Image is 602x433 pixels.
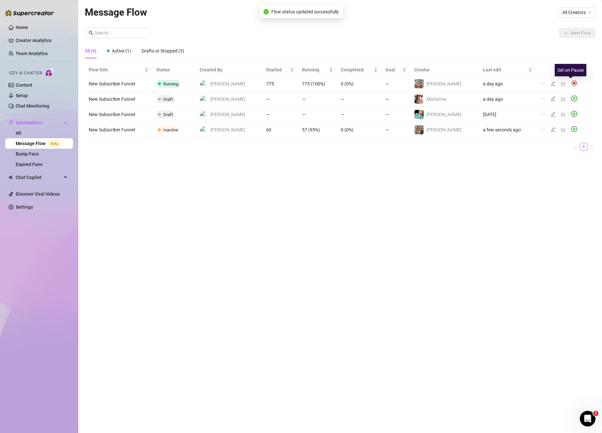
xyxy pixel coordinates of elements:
[196,64,263,76] th: Created By
[5,10,54,16] img: logo-BBDzfeDw.svg
[580,411,595,426] iframe: Intercom live chat
[574,145,578,149] span: left
[48,140,61,147] span: Beta
[85,107,152,122] td: New Subscriber Funnel
[16,191,60,197] a: Discover Viral Videos
[555,64,586,76] div: Set on Pause
[298,64,337,76] th: Running
[479,107,536,122] td: [DATE]
[337,107,382,122] td: —
[427,127,461,132] span: [PERSON_NAME]
[112,48,131,53] span: Active (1)
[298,76,337,92] td: 775 (100%)
[16,130,21,136] a: All
[427,81,461,86] span: [PERSON_NAME]
[382,64,410,76] th: Goal
[85,5,147,20] article: Message Flow
[210,80,245,87] span: [PERSON_NAME]
[571,80,577,86] img: svg%3e
[200,96,207,103] img: Andrea Lozano
[550,96,556,101] span: edit
[410,64,479,76] th: Creator
[561,127,566,132] span: line-chart
[540,81,545,86] span: ellipsis
[89,66,143,73] span: Flow title
[427,112,461,117] span: [PERSON_NAME]
[479,64,536,76] th: Last edit
[16,51,48,56] a: Team Analytics
[341,66,372,73] span: Completed
[16,151,39,157] a: Bump Fans
[16,204,33,210] a: Settings
[262,64,298,76] th: Started
[337,76,382,92] td: 0 (0%)
[85,76,152,92] td: New Subscriber Funnel
[572,143,580,151] button: left
[16,172,62,183] span: Chat Copilot
[479,92,536,107] td: a day ago
[550,112,556,117] span: edit
[580,143,588,151] li: 1
[8,120,14,125] span: thunderbolt
[337,64,382,76] th: Completed
[590,145,594,149] span: right
[479,122,536,138] td: a few seconds ago
[163,112,173,117] span: Draft
[263,9,269,14] span: check-circle
[271,8,339,15] span: Flow status updated successfully
[593,411,598,416] span: 1
[540,127,545,132] span: ellipsis
[298,122,337,138] td: 57 (95%)
[85,47,97,54] div: All (4)
[16,103,49,109] a: Chat Monitoring
[200,126,207,134] img: Andrea Lozano
[163,127,178,132] span: Inactive
[571,126,577,132] span: play-circle
[210,126,245,133] span: [PERSON_NAME]
[95,29,146,37] input: Search...
[588,143,595,151] li: Next Page
[16,25,28,30] a: Home
[298,107,337,122] td: —
[163,97,173,102] span: Draft
[266,66,289,73] span: Started
[89,31,93,35] span: search
[262,122,298,138] td: 60
[561,112,566,117] span: line-chart
[163,82,178,86] span: Running
[550,81,556,86] span: edit
[16,93,28,98] a: Setup
[382,107,410,122] td: —
[588,143,595,151] button: right
[16,82,32,88] a: Content
[385,66,401,73] span: Goal
[16,35,68,46] a: Creator Analytics
[262,92,298,107] td: —
[45,67,55,77] img: AI Chatter
[8,175,13,180] img: Chat Copilot
[427,97,446,102] span: Mishamai
[302,66,328,73] span: Running
[85,64,152,76] th: Flow title
[262,107,298,122] td: —
[479,76,536,92] td: a day ago
[571,96,577,101] span: play-circle
[210,111,245,118] span: [PERSON_NAME]
[540,96,545,101] span: ellipsis
[200,80,207,88] img: Andrea Lozano
[298,92,337,107] td: —
[337,122,382,138] td: 0 (0%)
[337,92,382,107] td: —
[16,117,62,128] span: Automations
[200,111,207,118] img: Andrea Lozano
[550,127,556,132] span: edit
[572,143,580,151] li: Previous Page
[152,64,195,76] th: Status
[414,110,424,119] img: Emily
[561,81,566,86] span: line-chart
[262,76,298,92] td: 775
[571,111,577,117] span: play-circle
[85,122,152,138] td: New Subscriber Funnel
[142,47,184,54] div: Drafts or Stopped (3)
[588,10,592,14] span: team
